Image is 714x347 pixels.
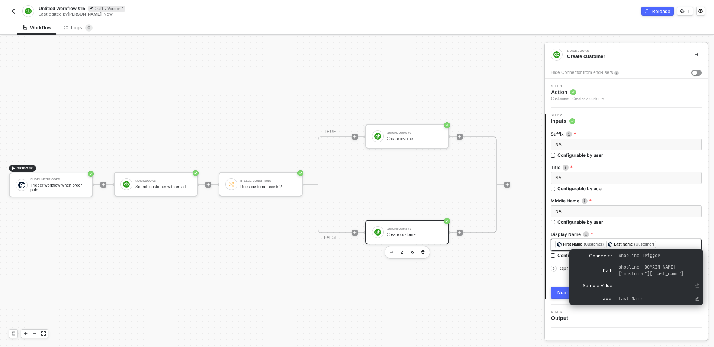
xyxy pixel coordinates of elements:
div: Trigger workflow when order paid [30,183,86,192]
button: Edit Sample Value [693,281,702,290]
span: Step 3 [551,311,571,314]
img: integration-icon [25,8,31,14]
div: Configurable by user [557,152,603,158]
span: icon-play [457,230,462,235]
img: copy-block [411,251,414,254]
img: icon-info [563,165,569,171]
span: Inputs [551,117,575,125]
button: edit-cred [398,248,406,257]
button: edit-cred [387,248,396,257]
div: FALSE [324,234,338,241]
span: icon-edit [90,6,94,10]
img: edit-cred [390,251,393,254]
span: icon-play [457,134,462,139]
span: icon-play [11,166,16,171]
div: Does customer exists? [240,184,296,189]
span: [PERSON_NAME] [68,12,102,17]
div: Configurable by user [557,185,603,192]
div: QuickBooks [135,179,191,182]
div: Shopline Trigger [30,178,86,181]
span: icon-success-page [444,122,450,128]
span: NA [555,175,562,181]
label: Title [551,164,702,171]
span: Step 2 [551,114,575,117]
span: icon-play [101,182,106,187]
span: Step 1 [551,85,605,88]
img: icon [228,181,235,188]
img: integration-icon [553,51,560,58]
div: TRUE [324,128,336,135]
span: Label: [571,295,614,302]
img: fieldIcon [557,242,562,247]
span: icon-minus [32,331,37,336]
div: Logs [64,24,93,32]
sup: 0 [85,24,93,32]
div: QuickBooks #2 [387,227,443,230]
div: Workflow [23,25,52,31]
span: icon-play [353,134,357,139]
span: Connector: [571,253,614,259]
img: icon [374,229,381,236]
img: icon [374,133,381,140]
span: icon-settings [698,9,703,13]
span: icon-play [206,182,210,187]
div: Step 2Inputs Suffixicon-infoNAConfigurable by userTitleicon-infoNAConfigurable by userMiddle Name... [545,114,708,299]
span: Optional Parameters [560,266,607,271]
span: Last Name [618,296,641,302]
span: TRIGGER [17,165,33,171]
img: icon [18,182,25,188]
button: back [9,7,18,16]
img: icon-info [582,198,588,204]
div: Last Name [614,241,633,248]
span: icon-success-page [444,218,450,224]
img: icon-info [566,131,572,137]
div: Optional Parameters [551,265,702,273]
span: icon-commerce [645,9,649,13]
div: QuickBooks #3 [387,132,443,134]
div: Release [652,8,670,14]
div: Configurable by user [557,219,603,225]
img: fieldIcon [608,242,612,247]
span: icon-success-page [88,171,94,177]
button: Release [641,7,674,16]
img: icon-info [583,231,589,237]
span: – [618,282,621,288]
span: icon-success-page [193,170,199,176]
img: edit-cred [401,251,403,254]
span: icon-play [353,230,357,235]
span: Output [551,314,571,322]
div: Step 1Action Customers - Creates a customer [545,85,708,102]
div: Hide Connector from end-users [551,69,613,76]
label: Middle Name [551,198,702,204]
span: Shopline Trigger [618,253,660,259]
div: Draft • Version 1 [88,6,125,12]
div: Create invoice [387,136,443,141]
div: Search customer with email [135,184,191,189]
label: Display Name [551,231,702,237]
span: icon-collapse-right [695,52,699,57]
div: Last edited by - Now [39,12,356,17]
span: icon-arrow-right-small [551,266,556,271]
div: Configurable by user [557,252,603,259]
div: Create customer [387,232,443,237]
span: icon-play [505,182,509,187]
span: NA [555,142,562,147]
div: (Customer) [584,241,604,247]
span: Untitled Workflow #15 [39,5,85,12]
div: (Customer) [634,241,654,247]
div: 1 [688,8,690,14]
img: back [10,8,16,14]
span: NA [555,209,562,214]
span: Action [551,88,605,96]
span: Sample Value: [571,282,614,289]
span: icon-versioning [680,9,685,13]
div: Next [557,290,569,296]
div: If-Else Conditions [240,179,296,182]
span: icon-play [23,331,28,336]
button: 1 [677,7,693,16]
span: icon-success-page [297,170,303,176]
span: icon-expand [41,331,46,336]
button: Edit Label [693,294,702,303]
label: Suffix [551,131,702,137]
span: Path: [571,267,614,274]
